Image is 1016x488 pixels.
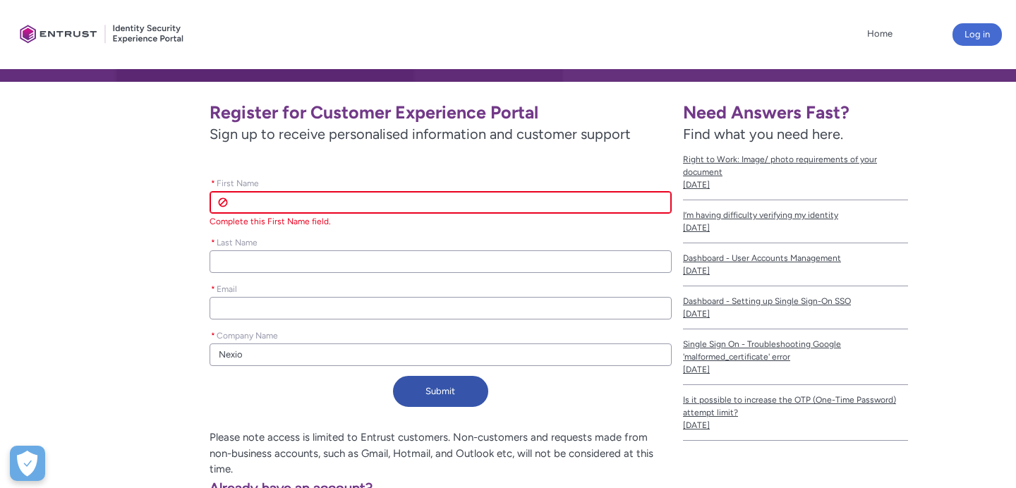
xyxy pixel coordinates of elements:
[393,376,488,407] button: Submit
[953,23,1002,46] button: Log in
[683,295,908,307] span: Dashboard - Setting up Single Sign-On SSO
[211,331,215,341] abbr: required
[210,215,672,228] div: Complete this First Name field.
[210,123,672,145] span: Sign up to receive personalised information and customer support
[210,174,265,190] label: First Name
[683,286,908,329] a: Dashboard - Setting up Single Sign-On SSO[DATE]
[211,238,215,248] abbr: required
[683,145,908,200] a: Right to Work: Image/ photo requirements of your document[DATE]
[683,102,908,123] h1: Need Answers Fast?
[210,102,672,123] h1: Register for Customer Experience Portal
[683,329,908,385] a: Single Sign On - Troubleshooting Google 'malformed_certificate' error[DATE]
[683,243,908,286] a: Dashboard - User Accounts Management[DATE]
[210,327,284,342] label: Company Name
[683,338,908,363] span: Single Sign On - Troubleshooting Google 'malformed_certificate' error
[11,429,672,477] p: Please note access is limited to Entrust customers. Non-customers and requests made from non-busi...
[683,223,710,233] lightning-formatted-date-time: [DATE]
[683,252,908,264] span: Dashboard - User Accounts Management
[10,446,45,481] button: Open Preferences
[683,200,908,243] a: I’m having difficulty verifying my identity[DATE]
[10,446,45,481] div: Cookie Preferences
[210,233,263,249] label: Last Name
[683,126,843,142] span: Find what you need here.
[683,266,710,276] lightning-formatted-date-time: [DATE]
[683,385,908,441] a: Is it possible to increase the OTP (One-Time Password) attempt limit?[DATE]
[211,178,215,188] abbr: required
[683,365,710,374] lightning-formatted-date-time: [DATE]
[683,309,710,319] lightning-formatted-date-time: [DATE]
[683,420,710,430] lightning-formatted-date-time: [DATE]
[683,209,908,221] span: I’m having difficulty verifying my identity
[683,180,710,190] lightning-formatted-date-time: [DATE]
[211,284,215,294] abbr: required
[683,153,908,178] span: Right to Work: Image/ photo requirements of your document
[210,280,243,295] label: Email
[864,23,896,44] a: Home
[683,394,908,419] span: Is it possible to increase the OTP (One-Time Password) attempt limit?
